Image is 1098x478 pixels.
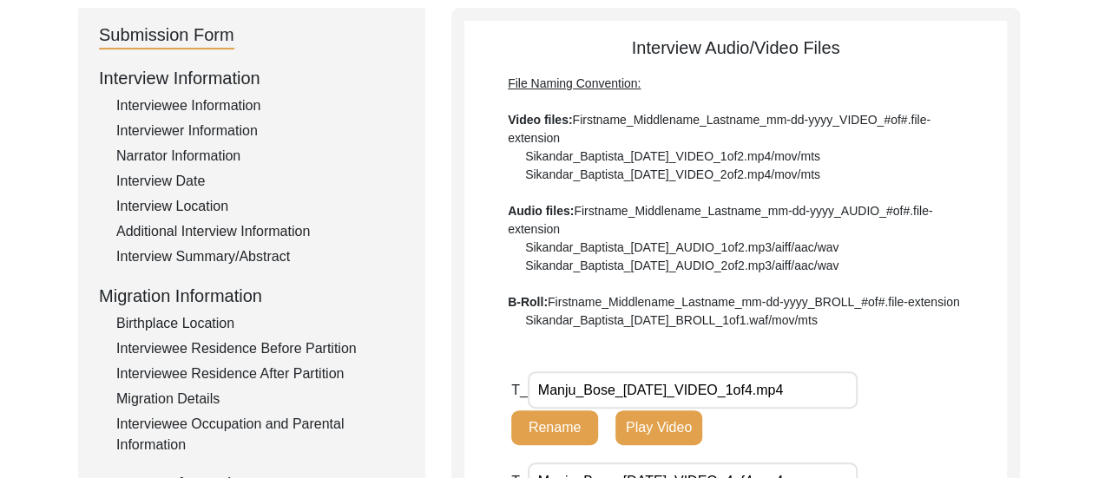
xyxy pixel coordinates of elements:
div: Migration Information [99,283,404,309]
div: Interview Summary/Abstract [116,246,404,267]
div: Interview Date [116,171,404,192]
div: Firstname_Middlename_Lastname_mm-dd-yyyy_VIDEO_#of#.file-extension Sikandar_Baptista_[DATE]_VIDEO... [508,75,963,330]
div: Submission Form [99,22,234,49]
div: Interview Audio/Video Files [464,35,1007,330]
div: Interviewee Residence Before Partition [116,338,404,359]
div: Interviewer Information [116,121,404,141]
div: Migration Details [116,389,404,409]
div: Birthplace Location [116,313,404,334]
b: Audio files: [508,204,574,218]
div: Interview Location [116,196,404,217]
span: File Naming Convention: [508,76,641,90]
b: B-Roll: [508,295,548,309]
button: Rename [511,410,598,445]
div: Interviewee Residence After Partition [116,363,404,384]
div: Interview Information [99,65,404,91]
div: Narrator Information [116,146,404,167]
div: Interviewee Information [116,95,404,116]
div: Interviewee Occupation and Parental Information [116,414,404,455]
b: Video files: [508,113,572,127]
span: T_ [511,383,528,397]
div: Additional Interview Information [116,221,404,242]
button: Play Video [615,410,702,445]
